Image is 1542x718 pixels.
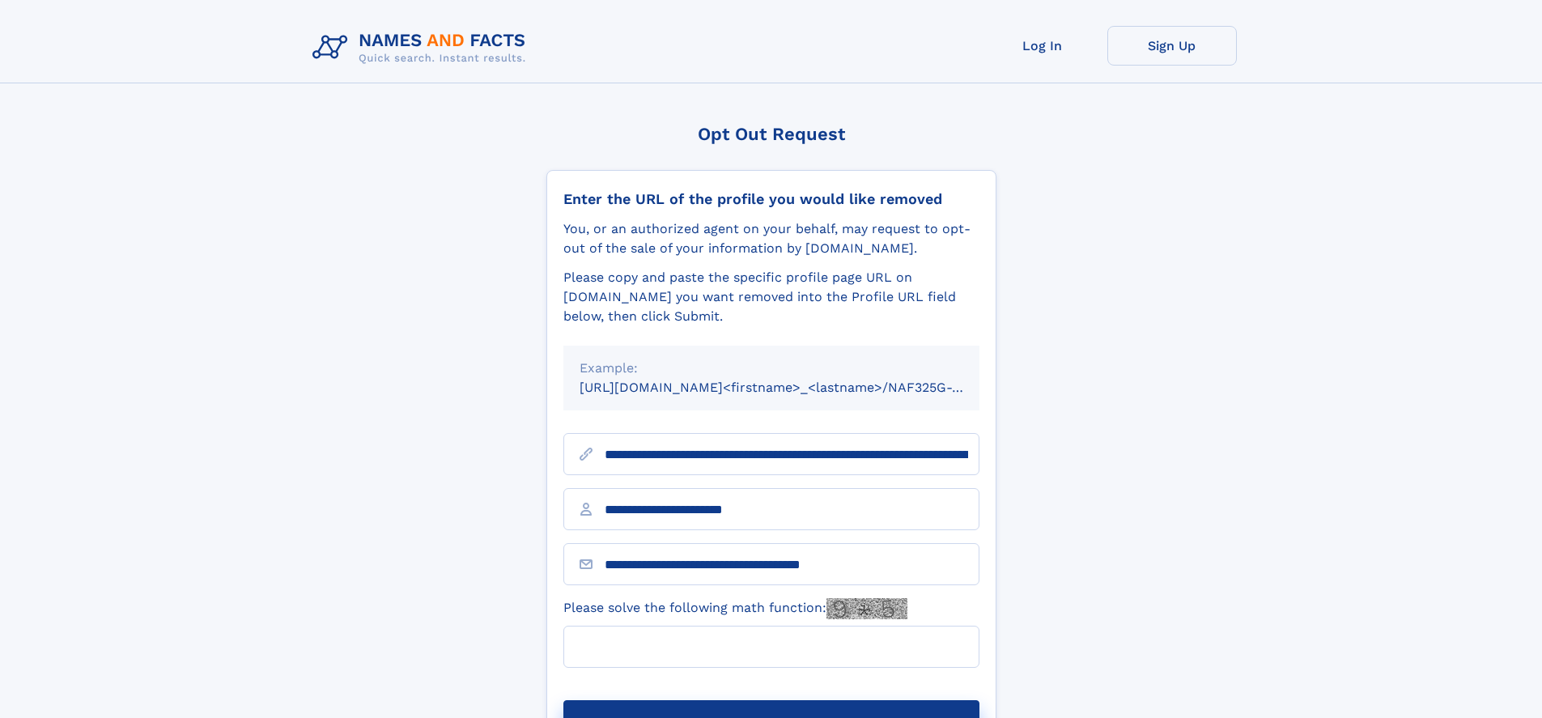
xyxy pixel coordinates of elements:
div: You, or an authorized agent on your behalf, may request to opt-out of the sale of your informatio... [563,219,979,258]
div: Enter the URL of the profile you would like removed [563,190,979,208]
div: Opt Out Request [546,124,996,144]
div: Example: [580,359,963,378]
a: Sign Up [1107,26,1237,66]
a: Log In [978,26,1107,66]
label: Please solve the following math function: [563,598,907,619]
img: Logo Names and Facts [306,26,539,70]
div: Please copy and paste the specific profile page URL on [DOMAIN_NAME] you want removed into the Pr... [563,268,979,326]
small: [URL][DOMAIN_NAME]<firstname>_<lastname>/NAF325G-xxxxxxxx [580,380,1010,395]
